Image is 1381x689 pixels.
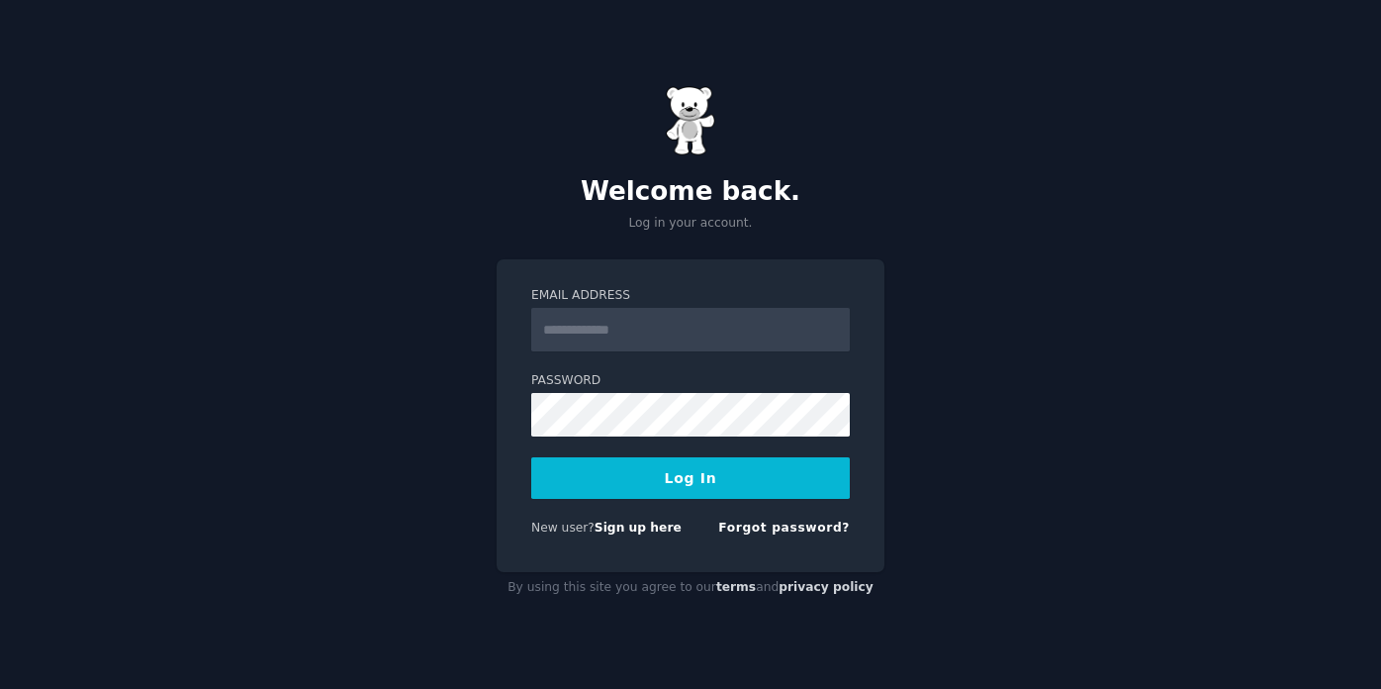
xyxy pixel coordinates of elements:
[716,580,756,594] a: terms
[779,580,874,594] a: privacy policy
[531,287,850,305] label: Email Address
[531,457,850,499] button: Log In
[497,572,884,604] div: By using this site you agree to our and
[497,176,884,208] h2: Welcome back.
[497,215,884,233] p: Log in your account.
[595,521,682,535] a: Sign up here
[718,521,850,535] a: Forgot password?
[531,521,595,535] span: New user?
[531,372,850,390] label: Password
[666,86,715,155] img: Gummy Bear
